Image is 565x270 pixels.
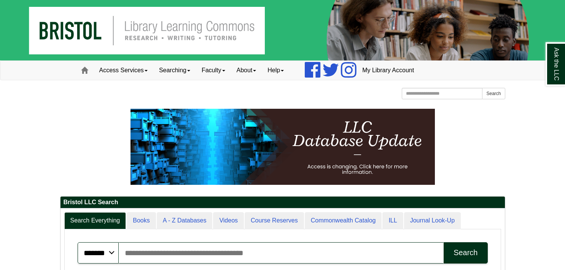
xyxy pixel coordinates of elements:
[64,212,126,229] a: Search Everything
[262,61,290,80] a: Help
[213,212,244,229] a: Videos
[131,109,435,185] img: HTML tutorial
[245,212,304,229] a: Course Reserves
[454,248,477,257] div: Search
[60,197,505,208] h2: Bristol LLC Search
[382,212,403,229] a: ILL
[357,61,420,80] a: My Library Account
[157,212,213,229] a: A - Z Databases
[153,61,196,80] a: Searching
[444,242,487,264] button: Search
[305,212,382,229] a: Commonwealth Catalog
[231,61,262,80] a: About
[94,61,153,80] a: Access Services
[482,88,505,99] button: Search
[196,61,231,80] a: Faculty
[127,212,156,229] a: Books
[404,212,461,229] a: Journal Look-Up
